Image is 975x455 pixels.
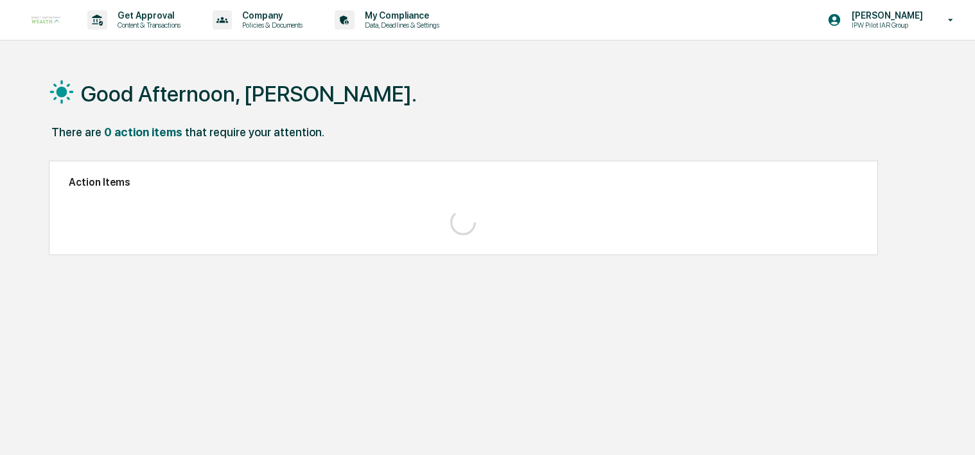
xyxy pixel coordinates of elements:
[107,10,187,21] p: Get Approval
[841,21,929,30] p: IPW Pilot IAR Group
[81,81,417,107] h1: Good Afternoon, [PERSON_NAME].
[69,176,859,188] h2: Action Items
[107,21,187,30] p: Content & Transactions
[841,10,929,21] p: [PERSON_NAME]
[232,21,309,30] p: Policies & Documents
[104,125,182,139] div: 0 action items
[355,10,446,21] p: My Compliance
[31,15,62,24] img: logo
[51,125,101,139] div: There are
[185,125,324,139] div: that require your attention.
[232,10,309,21] p: Company
[355,21,446,30] p: Data, Deadlines & Settings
